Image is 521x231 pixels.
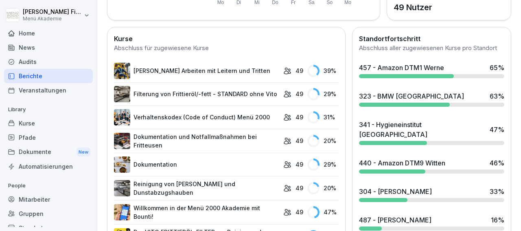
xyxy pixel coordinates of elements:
h2: Standortfortschritt [359,34,504,44]
a: Home [4,26,93,40]
div: 16 % [491,215,504,225]
a: [PERSON_NAME] Arbeiten mit Leitern und Tritten [114,63,279,79]
a: Mitarbeiter [4,192,93,207]
a: Audits [4,55,93,69]
a: Reinigung von [PERSON_NAME] und Dunstabzugshauben [114,180,279,197]
a: Pfade [4,130,93,145]
div: Dokumente [4,145,93,160]
a: Filterung von Frittieröl/-fett - STANDARD ohne Vito [114,86,279,102]
img: v7bxruicv7vvt4ltkcopmkzf.png [114,63,130,79]
a: Dokumentation und Notfallmaßnahmen bei Fritteusen [114,132,279,150]
div: 47 % [490,125,504,134]
div: 65 % [490,63,504,73]
a: 341 - Hygieneinstitut [GEOGRAPHIC_DATA]47% [356,117,508,148]
img: lnrteyew03wyeg2dvomajll7.png [114,86,130,102]
div: 487 - [PERSON_NAME] [359,215,431,225]
a: Automatisierungen [4,159,93,174]
p: 49 [296,208,303,216]
div: 47 % [307,206,339,218]
a: 323 - BMW [GEOGRAPHIC_DATA]63% [356,88,508,110]
p: 49 [296,113,303,121]
img: mfnj94a6vgl4cypi86l5ezmw.png [114,180,130,196]
div: 457 - Amazon DTM1 Werne [359,63,444,73]
div: New [77,147,90,157]
p: 49 [296,66,303,75]
div: 29 % [307,158,339,171]
p: 49 [296,184,303,192]
a: Gruppen [4,207,93,221]
div: 440 - Amazon DTM9 Witten [359,158,445,168]
img: xh3bnih80d1pxcetv9zsuevg.png [114,204,130,220]
p: People [4,179,93,192]
div: 39 % [307,65,339,77]
div: 304 - [PERSON_NAME] [359,187,432,196]
p: Menü Akademie [23,16,82,22]
a: Veranstaltungen [4,83,93,97]
a: Berichte [4,69,93,83]
h2: Kurse [114,34,339,44]
div: 20 % [307,135,339,147]
a: News [4,40,93,55]
div: 341 - Hygieneinstitut [GEOGRAPHIC_DATA] [359,120,486,139]
a: Dokumentation [114,156,279,173]
div: 63 % [490,91,504,101]
p: 49 [296,136,303,145]
img: jg117puhp44y4en97z3zv7dk.png [114,156,130,173]
p: 49 Nutzer [394,1,458,13]
div: 31 % [307,111,339,123]
div: 46 % [490,158,504,168]
div: 20 % [307,182,339,194]
div: 29 % [307,88,339,100]
img: hh3kvobgi93e94d22i1c6810.png [114,109,130,125]
a: 440 - Amazon DTM9 Witten46% [356,155,508,177]
p: 49 [296,160,303,169]
div: 33 % [490,187,504,196]
a: Willkommen in der Menü 2000 Akademie mit Bounti! [114,204,279,221]
a: DokumenteNew [4,145,93,160]
p: [PERSON_NAME] Fiegert [23,9,82,15]
a: Kurse [4,116,93,130]
div: Abschluss für zugewiesene Kurse [114,44,339,53]
div: 323 - BMW [GEOGRAPHIC_DATA] [359,91,464,101]
img: t30obnioake0y3p0okzoia1o.png [114,133,130,149]
a: 304 - [PERSON_NAME]33% [356,183,508,205]
a: 457 - Amazon DTM1 Werne65% [356,59,508,81]
div: Abschluss aller zugewiesenen Kurse pro Standort [359,44,504,53]
p: Library [4,103,93,116]
p: 49 [296,90,303,98]
a: Verhaltenskodex (Code of Conduct) Menü 2000 [114,109,279,125]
